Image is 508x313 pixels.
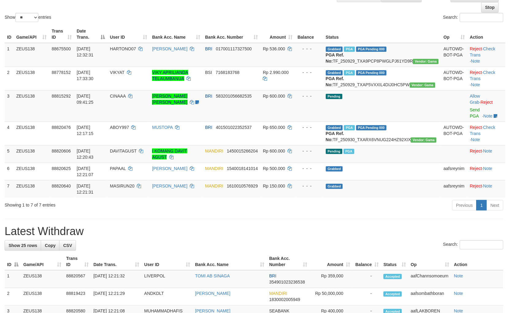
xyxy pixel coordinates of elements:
a: Check Trans [470,70,495,81]
span: Pending [326,149,342,154]
div: Showing 1 to 7 of 7 entries [5,199,207,208]
a: Check Trans [470,125,495,136]
span: 88820640 [52,184,71,188]
span: Accepted [384,274,402,279]
a: Note [471,137,480,142]
td: 4 [5,122,14,145]
th: Date Trans.: activate to sort column descending [74,25,107,43]
b: PGA Ref. No: [326,76,344,87]
span: 88820476 [52,125,71,130]
td: 1 [5,270,21,288]
th: Trans ID: activate to sort column ascending [49,25,74,43]
th: Bank Acc. Name: activate to sort column ascending [150,25,203,43]
a: Note [471,59,480,64]
span: [DATE] 17:33:30 [77,70,94,81]
a: Reject [470,166,482,171]
th: Action [452,253,503,270]
span: HARTONO07 [110,46,136,51]
td: · [468,90,506,122]
th: User ID: activate to sort column ascending [142,253,193,270]
a: Previous [452,200,477,211]
a: [PERSON_NAME] [152,166,187,171]
span: · [470,94,481,105]
th: Status [323,25,441,43]
span: BSI [205,70,212,75]
th: Amount: activate to sort column ascending [261,25,295,43]
a: Reject [470,70,482,75]
b: PGA Ref. No: [326,52,344,64]
span: 88815292 [52,94,71,99]
span: BRI [205,94,212,99]
th: ID [5,25,14,43]
a: Note [454,274,463,279]
span: Marked by aaftrukkakada [344,47,355,52]
td: aafsombathboran [408,288,452,306]
div: - - - [298,93,321,99]
th: Bank Acc. Number: activate to sort column ascending [203,25,261,43]
span: Grabbed [326,47,343,52]
td: ZEUS138 [21,288,64,306]
td: TF_250930_TXARX6VNUG224HZ92XIX [323,122,441,145]
span: PAPAAL [110,166,126,171]
td: ZEUS138 [14,122,49,145]
span: 88820606 [52,149,71,153]
span: DAVITAGUST [110,149,137,153]
a: Reject [470,46,482,51]
a: Reject [470,125,482,130]
span: PGA Pending [356,70,387,75]
th: Bank Acc. Number: activate to sort column ascending [267,253,310,270]
td: ZEUS138 [14,43,49,67]
td: 88820567 [64,270,91,288]
span: BRI [269,274,276,279]
span: PGA Pending [356,47,387,52]
td: 88819423 [64,288,91,306]
a: Reject [481,100,493,105]
a: Note [471,82,480,87]
span: ABOY997 [110,125,129,130]
td: ANDKDLT [142,288,193,306]
span: [DATE] 12:21:31 [77,184,94,195]
h1: Latest Withdraw [5,225,503,238]
a: Note [483,184,493,188]
div: - - - [298,183,321,189]
td: ZEUS138 [21,270,64,288]
a: VIKY APRILIANDA TELAUMBANUA [152,70,188,81]
a: Check Trans [470,46,495,57]
td: 3 [5,90,14,122]
a: Stop [481,2,499,13]
td: TF_250929_TXA9PCP8PWGLPJ61YD9R [323,43,441,67]
span: 88778152 [52,70,71,75]
span: MANDIRI [205,166,223,171]
span: Grabbed [326,70,343,75]
a: Note [483,114,493,118]
span: Vendor URL: https://trx31.1velocity.biz [410,83,436,88]
td: - [353,288,381,306]
div: - - - [298,124,321,130]
span: BRI [205,125,212,130]
span: PGA Pending [356,125,387,130]
a: Note [483,149,493,153]
a: Next [487,200,503,211]
span: 88675500 [52,46,71,51]
td: ZEUS138 [14,67,49,90]
td: ZEUS138 [14,163,49,180]
span: Rp 600.000 [263,149,285,153]
a: CSV [59,240,76,251]
span: 88820625 [52,166,71,171]
div: - - - [298,165,321,172]
th: Game/API: activate to sort column ascending [14,25,49,43]
span: Marked by aafchomsokheang [344,149,354,154]
td: ZEUS138 [14,90,49,122]
span: VIKYAT [110,70,124,75]
span: BRI [205,46,212,51]
a: Reject [470,149,482,153]
span: Grabbed [326,184,343,189]
td: · · [468,43,506,67]
span: [DATE] 12:32:31 [77,46,94,57]
td: · · [468,122,506,145]
a: [PERSON_NAME] [152,184,187,188]
div: - - - [298,46,321,52]
span: Copy [45,243,55,248]
span: Grabbed [326,125,343,130]
span: [DATE] 12:17:15 [77,125,94,136]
